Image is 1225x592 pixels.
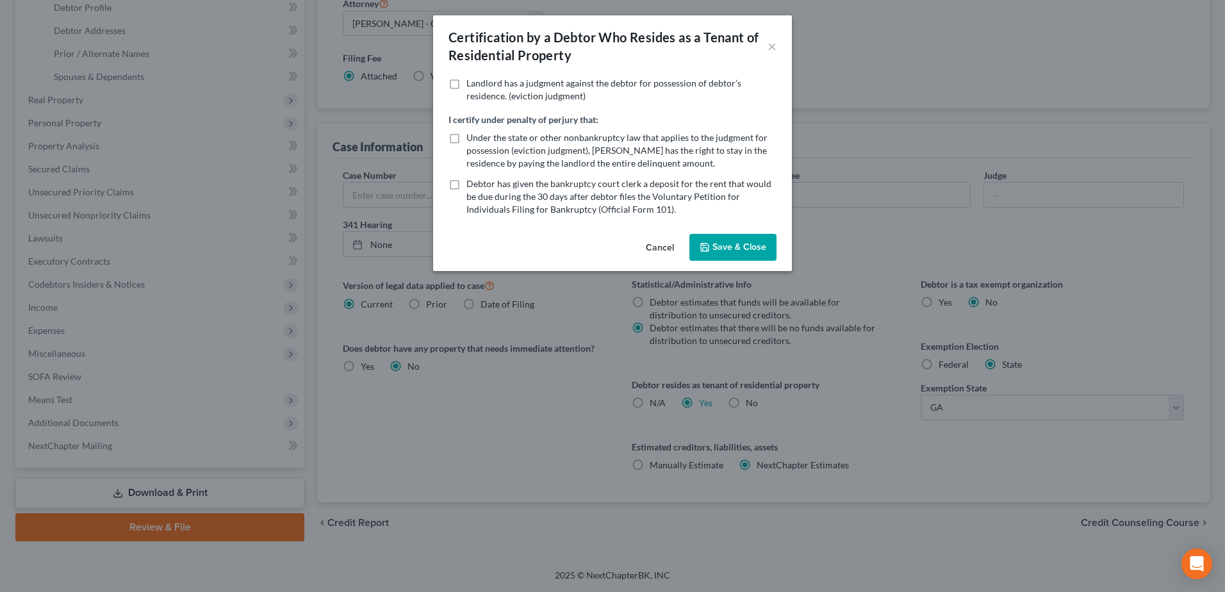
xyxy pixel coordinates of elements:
[448,113,598,126] label: I certify under penalty of perjury that:
[448,28,768,64] div: Certification by a Debtor Who Resides as a Tenant of Residential Property
[636,235,684,261] button: Cancel
[466,132,768,169] span: Under the state or other nonbankruptcy law that applies to the judgment for possession (eviction ...
[466,78,741,101] span: Landlord has a judgment against the debtor for possession of debtor’s residence. (eviction judgment)
[768,38,777,54] button: ×
[1181,548,1212,579] div: Open Intercom Messenger
[466,178,771,215] span: Debtor has given the bankruptcy court clerk a deposit for the rent that would be due during the 3...
[689,234,777,261] button: Save & Close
